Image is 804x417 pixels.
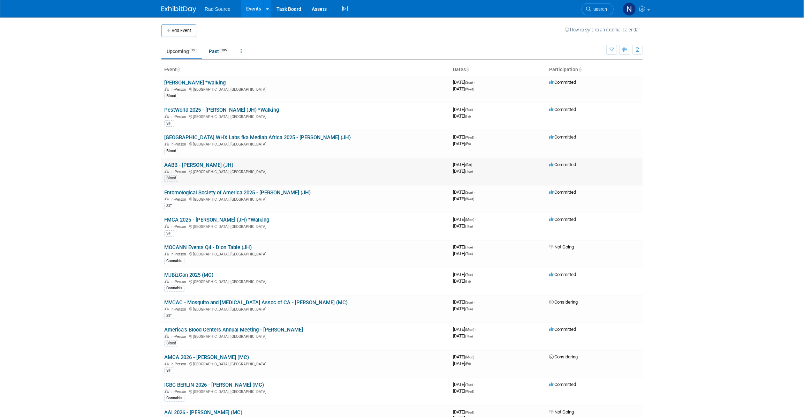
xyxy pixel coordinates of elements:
[170,280,188,284] span: In-Person
[164,120,174,127] div: SIT
[465,334,473,338] span: (Thu)
[453,388,474,394] span: [DATE]
[453,196,474,201] span: [DATE]
[164,409,242,416] a: AAI 2026 - [PERSON_NAME] (MC)
[453,382,475,387] span: [DATE]
[170,170,188,174] span: In-Person
[453,409,476,415] span: [DATE]
[453,141,471,146] span: [DATE]
[170,114,188,119] span: In-Person
[164,244,252,251] a: MOCANN Events Q4 - Dion Table (JH)
[453,333,473,338] span: [DATE]
[549,272,576,277] span: Committed
[546,64,643,76] th: Participation
[475,217,476,222] span: -
[165,334,169,338] img: In-Person Event
[170,197,188,202] span: In-Person
[465,81,473,84] span: (Sun)
[453,189,475,195] span: [DATE]
[164,93,178,99] div: Blood
[161,24,196,37] button: Add Event
[465,197,474,201] span: (Wed)
[453,299,475,305] span: [DATE]
[453,223,473,229] span: [DATE]
[205,6,230,12] span: Rad Source
[164,217,269,223] a: FMCA 2025 - [PERSON_NAME] (JH) *Walking
[465,218,474,222] span: (Mon)
[164,285,184,291] div: Cannabis
[474,299,475,305] span: -
[165,170,169,173] img: In-Person Event
[164,361,447,366] div: [GEOGRAPHIC_DATA], [GEOGRAPHIC_DATA]
[453,86,474,91] span: [DATE]
[474,382,475,387] span: -
[549,80,576,85] span: Committed
[549,327,576,332] span: Committed
[164,175,178,181] div: Blood
[164,141,447,147] div: [GEOGRAPHIC_DATA], [GEOGRAPHIC_DATA]
[164,333,447,339] div: [GEOGRAPHIC_DATA], [GEOGRAPHIC_DATA]
[465,362,471,366] span: (Fri)
[453,217,476,222] span: [DATE]
[549,134,576,140] span: Committed
[465,410,474,414] span: (Wed)
[475,409,476,415] span: -
[164,203,174,209] div: SIT
[465,191,473,194] span: (Sun)
[164,388,447,394] div: [GEOGRAPHIC_DATA], [GEOGRAPHIC_DATA]
[582,3,614,15] a: Search
[549,244,574,250] span: Not Going
[623,2,636,16] img: Nicole Bailey
[465,355,474,359] span: (Mon)
[450,64,546,76] th: Dates
[453,251,473,256] span: [DATE]
[170,142,188,147] span: In-Person
[164,230,174,237] div: SIT
[164,196,447,202] div: [GEOGRAPHIC_DATA], [GEOGRAPHIC_DATA]
[465,280,471,283] span: (Fri)
[453,361,471,366] span: [DATE]
[164,278,447,284] div: [GEOGRAPHIC_DATA], [GEOGRAPHIC_DATA]
[453,306,473,311] span: [DATE]
[453,80,475,85] span: [DATE]
[170,224,188,229] span: In-Person
[453,272,475,277] span: [DATE]
[465,307,473,311] span: (Tue)
[475,354,476,359] span: -
[165,142,169,146] img: In-Person Event
[165,389,169,393] img: In-Person Event
[473,162,474,167] span: -
[164,299,348,306] a: MVCAC - Mosquito and [MEDICAL_DATA] Assoc of CA - [PERSON_NAME] (MC)
[165,362,169,365] img: In-Person Event
[549,382,576,387] span: Committed
[453,107,475,112] span: [DATE]
[453,134,476,140] span: [DATE]
[165,87,169,91] img: In-Person Event
[465,328,474,332] span: (Mon)
[165,197,169,201] img: In-Person Event
[165,224,169,228] img: In-Person Event
[591,7,607,12] span: Search
[475,134,476,140] span: -
[164,86,447,92] div: [GEOGRAPHIC_DATA], [GEOGRAPHIC_DATA]
[164,80,226,86] a: [PERSON_NAME] *walking
[465,170,473,173] span: (Tue)
[165,307,169,311] img: In-Person Event
[170,307,188,312] span: In-Person
[170,87,188,92] span: In-Person
[164,189,311,196] a: Entomological Society of America 2025 - [PERSON_NAME] (JH)
[161,6,196,13] img: ExhibitDay
[164,258,184,264] div: Cannabis
[578,67,582,72] a: Sort by Participation Type
[549,107,576,112] span: Committed
[170,252,188,256] span: In-Person
[465,273,473,277] span: (Tue)
[549,162,576,167] span: Committed
[453,278,471,284] span: [DATE]
[453,113,471,119] span: [DATE]
[164,327,303,333] a: America's Blood Centers Annual Meeting - [PERSON_NAME]
[465,135,474,139] span: (Wed)
[549,217,576,222] span: Committed
[219,48,229,53] span: 195
[170,389,188,394] span: In-Person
